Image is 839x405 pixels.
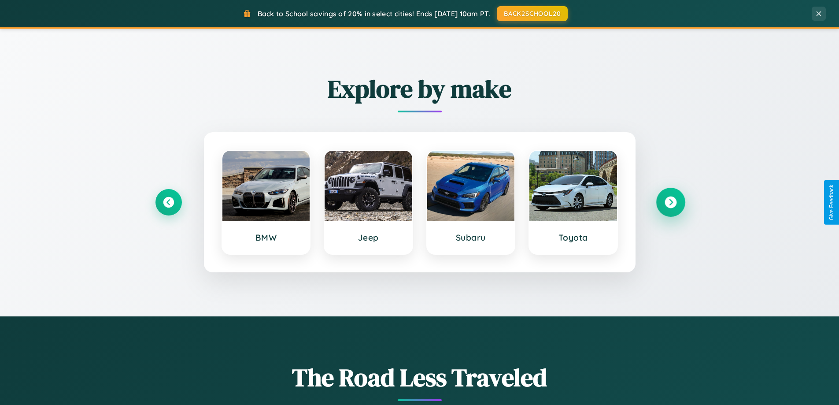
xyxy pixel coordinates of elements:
[436,232,506,243] h3: Subaru
[333,232,403,243] h3: Jeep
[538,232,608,243] h3: Toyota
[155,72,684,106] h2: Explore by make
[828,185,835,220] div: Give Feedback
[231,232,301,243] h3: BMW
[497,6,568,21] button: BACK2SCHOOL20
[258,9,490,18] span: Back to School savings of 20% in select cities! Ends [DATE] 10am PT.
[155,360,684,394] h1: The Road Less Traveled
